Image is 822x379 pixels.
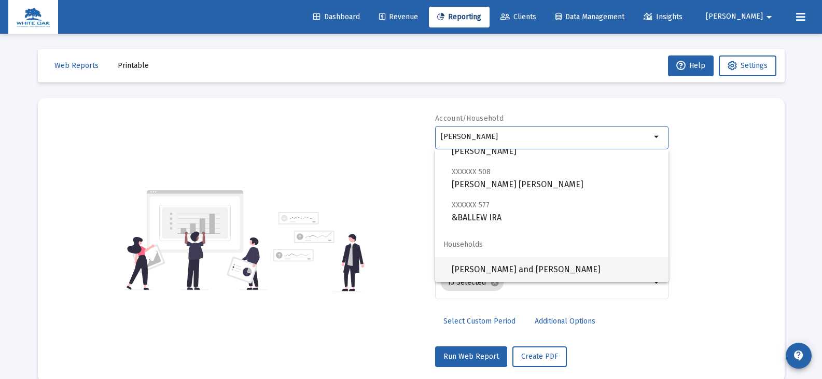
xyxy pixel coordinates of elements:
span: Web Reports [54,61,99,70]
button: Settings [719,55,776,76]
span: Help [676,61,705,70]
label: Account/Household [435,114,504,123]
img: reporting [124,189,267,291]
span: XXXXXX 577 [452,201,490,209]
input: Search or select an account or household [441,133,651,141]
button: Run Web Report [435,346,507,367]
mat-icon: arrow_drop_down [651,276,663,289]
span: &BALLEW IRA [452,199,660,224]
a: Dashboard [305,7,368,27]
span: Settings [741,61,768,70]
span: Select Custom Period [443,317,516,326]
span: [PERSON_NAME] [PERSON_NAME] [452,165,660,191]
mat-icon: cancel [490,278,499,287]
mat-chip: 15 Selected [441,274,504,291]
a: Revenue [371,7,426,27]
button: Create PDF [512,346,567,367]
span: Clients [500,12,536,21]
span: [PERSON_NAME] and [PERSON_NAME] [452,257,660,282]
button: Web Reports [46,55,107,76]
a: Clients [492,7,545,27]
a: Reporting [429,7,490,27]
span: Dashboard [313,12,360,21]
img: reporting-alt [273,212,364,291]
span: Printable [118,61,149,70]
img: Dashboard [16,7,50,27]
mat-icon: arrow_drop_down [763,7,775,27]
span: Additional Options [535,317,595,326]
span: [PERSON_NAME] [706,12,763,21]
span: Revenue [379,12,418,21]
a: Insights [635,7,691,27]
button: [PERSON_NAME] [693,6,788,27]
span: Data Management [555,12,624,21]
span: Insights [644,12,682,21]
span: Run Web Report [443,352,499,361]
span: Reporting [437,12,481,21]
button: Help [668,55,714,76]
mat-chip-list: Selection [441,272,651,293]
button: Printable [109,55,157,76]
mat-icon: contact_support [792,349,805,362]
span: Households [435,232,668,257]
a: Data Management [547,7,633,27]
span: Create PDF [521,352,558,361]
mat-icon: arrow_drop_down [651,131,663,143]
span: XXXXXX 508 [452,167,491,176]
